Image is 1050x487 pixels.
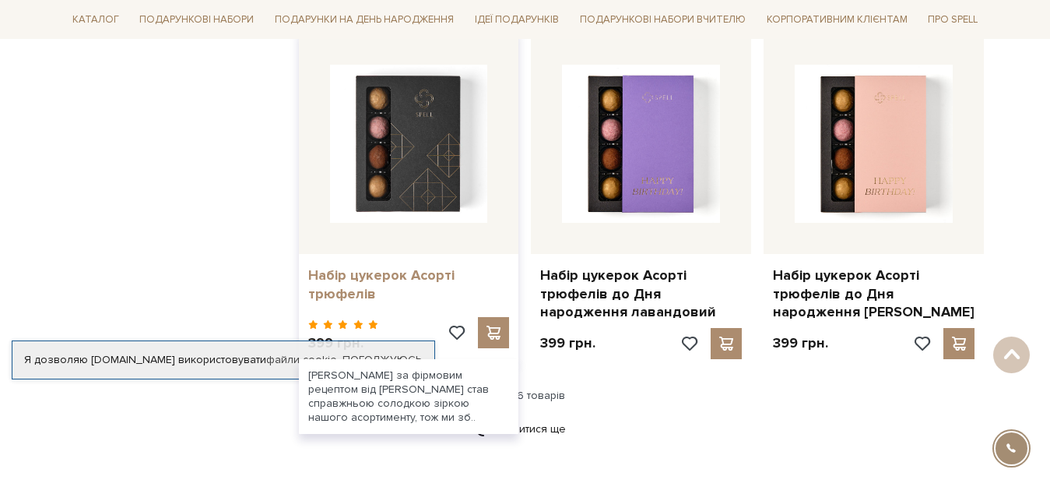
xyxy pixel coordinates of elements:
a: Подарункові набори [133,8,260,32]
a: Подарунки на День народження [269,8,460,32]
p: 399 грн. [540,334,595,352]
div: 32 з 56 товарів [60,389,991,403]
a: Подарункові набори Вчителю [574,6,752,33]
p: 399 грн. [308,334,379,352]
p: 399 грн. [773,334,828,352]
a: Корпоративним клієнтам [760,8,914,32]
a: файли cookie [266,353,337,366]
a: Каталог [66,8,125,32]
a: Про Spell [922,8,984,32]
a: Набір цукерок Асорті трюфелів до Дня народження [PERSON_NAME] [773,266,974,321]
div: Я дозволяю [DOMAIN_NAME] використовувати [12,353,434,367]
a: Ідеї подарунків [469,8,565,32]
div: [PERSON_NAME] за фірмовим рецептом від [PERSON_NAME] став справжньою солодкою зіркою нашого асорт... [299,359,519,435]
a: Набір цукерок Асорті трюфелів до Дня народження лавандовий [540,266,742,321]
a: Погоджуюсь [342,353,422,367]
a: Дивитися ще [475,415,576,443]
a: Набір цукерок Асорті трюфелів [308,266,510,303]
